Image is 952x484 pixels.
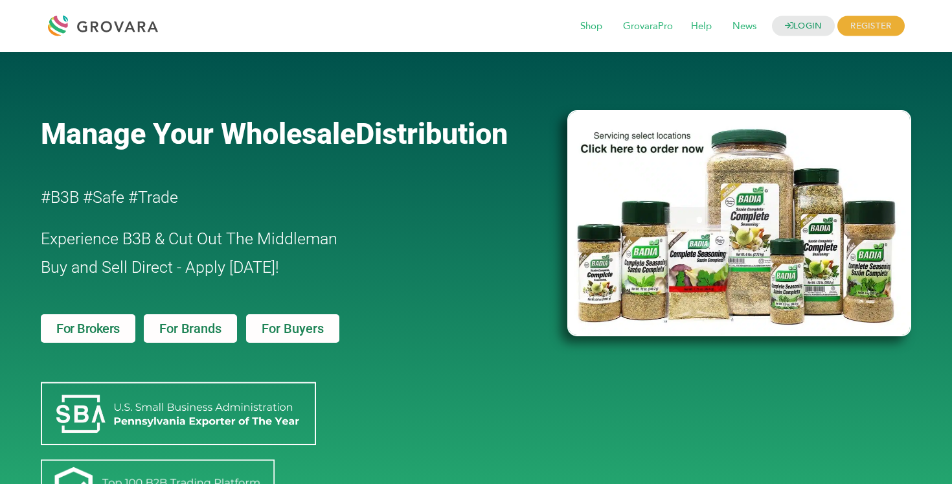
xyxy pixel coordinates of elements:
[356,117,508,151] span: Distribution
[723,19,765,34] a: News
[41,314,135,343] a: For Brokers
[41,183,493,212] h2: #B3B #Safe #Trade
[144,314,236,343] a: For Brands
[41,117,356,151] span: Manage Your Wholesale
[41,258,279,277] span: Buy and Sell Direct - Apply [DATE]!
[614,14,682,39] span: GrovaraPro
[41,117,546,151] a: Manage Your WholesaleDistribution
[614,19,682,34] a: GrovaraPro
[262,322,324,335] span: For Buyers
[159,322,221,335] span: For Brands
[723,14,765,39] span: News
[571,19,611,34] a: Shop
[41,229,337,248] span: Experience B3B & Cut Out The Middleman
[837,16,904,36] span: REGISTER
[56,322,120,335] span: For Brokers
[682,14,721,39] span: Help
[246,314,339,343] a: For Buyers
[682,19,721,34] a: Help
[571,14,611,39] span: Shop
[772,16,835,36] a: LOGIN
